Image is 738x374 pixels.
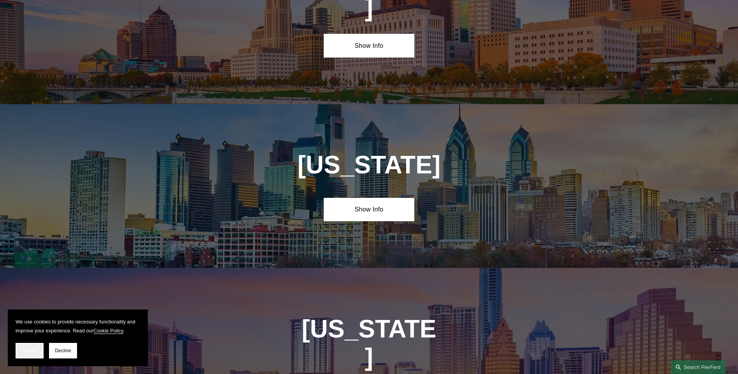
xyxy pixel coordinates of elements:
[324,34,414,57] a: Show Info
[22,348,37,353] span: Accept
[8,309,148,366] section: Cookie banner
[256,151,482,179] h1: [US_STATE]
[16,343,44,358] button: Accept
[49,343,77,358] button: Decline
[55,348,71,353] span: Decline
[324,198,414,221] a: Show Info
[301,315,437,372] h1: [US_STATE]
[93,328,123,334] a: Cookie Policy
[671,360,726,374] a: Search this site
[16,317,140,335] p: We use cookies to provide necessary functionality and improve your experience. Read our .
